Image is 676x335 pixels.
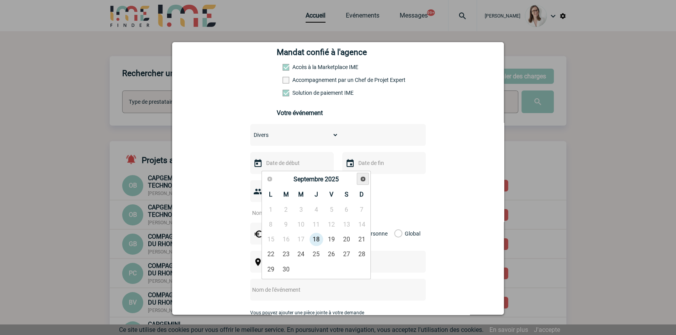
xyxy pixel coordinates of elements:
a: 30 [279,262,293,276]
input: Nombre de participants [250,208,324,218]
span: Jeudi [315,191,318,198]
input: Nom de l'événement [250,285,405,295]
span: Samedi [345,191,349,198]
a: 27 [339,247,354,261]
a: 28 [354,247,369,261]
a: 19 [324,232,339,246]
a: 23 [279,247,293,261]
span: Septembre [294,175,323,183]
span: Mercredi [298,191,304,198]
a: 24 [294,247,308,261]
span: Lundi [269,191,272,198]
h4: Mandat confié à l'agence [277,48,367,57]
span: 2025 [325,175,339,183]
a: 29 [263,262,278,276]
label: Accès à la Marketplace IME [283,64,317,70]
a: 26 [324,247,339,261]
a: 25 [309,247,324,261]
input: Date de fin [356,158,410,168]
label: Conformité aux process achat client, Prise en charge de la facturation, Mutualisation de plusieur... [283,90,317,96]
a: Suivant [357,173,369,185]
span: Vendredi [329,191,333,198]
a: 20 [339,232,354,246]
span: Mardi [283,191,289,198]
a: 21 [354,232,369,246]
span: Dimanche [359,191,364,198]
span: Suivant [360,176,366,182]
a: 18 [309,232,324,246]
h3: Votre événement [277,109,400,117]
p: Vous pouvez ajouter une pièce jointe à votre demande [250,310,426,316]
label: Prestation payante [283,77,317,83]
input: Date de début [264,158,318,168]
label: Global [394,223,399,245]
a: 22 [263,247,278,261]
